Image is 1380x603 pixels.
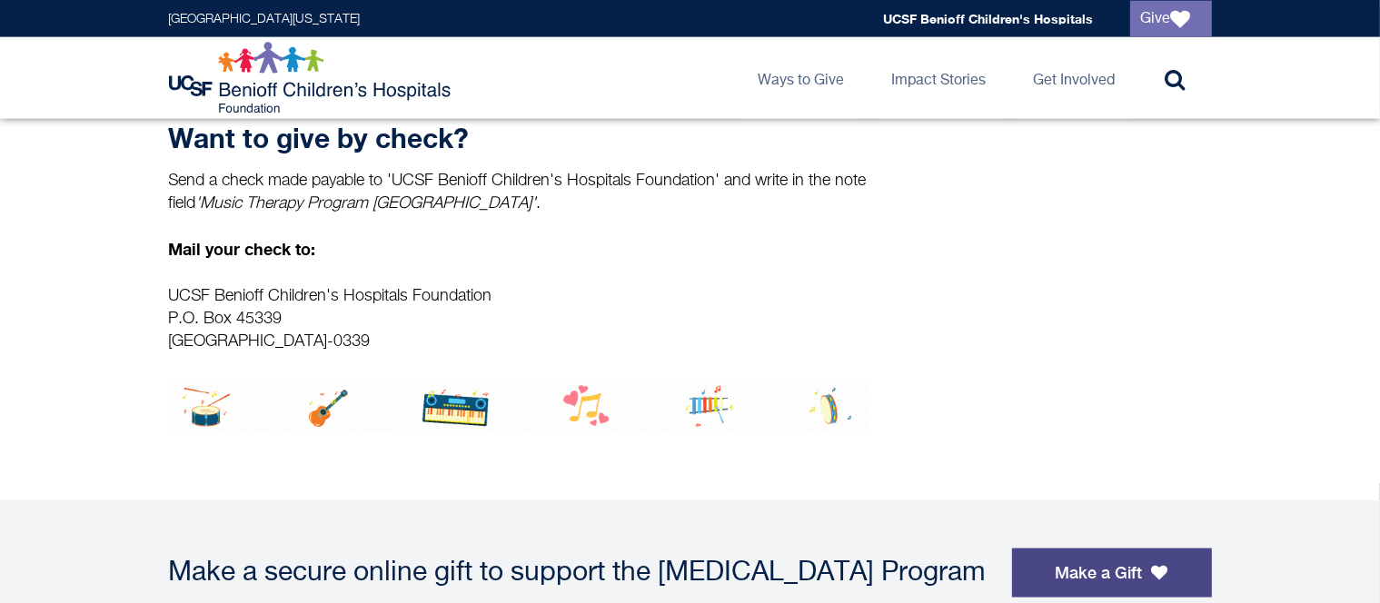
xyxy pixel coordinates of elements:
[169,381,869,432] img: musical-instruments
[1019,37,1130,119] a: Get Involved
[169,42,455,114] img: Logo for UCSF Benioff Children's Hospitals Foundation
[169,559,994,587] div: Make a secure online gift to support the [MEDICAL_DATA] Program
[169,170,869,215] p: Send a check made payable to 'UCSF Benioff Children's Hospitals Foundation' and write in the note...
[1012,549,1212,598] a: Make a Gift
[884,11,1094,26] a: UCSF Benioff Children's Hospitals
[878,37,1001,119] a: Impact Stories
[169,13,361,25] a: [GEOGRAPHIC_DATA][US_STATE]
[169,239,316,259] strong: Mail your check to:
[196,195,537,212] em: 'Music Therapy Program [GEOGRAPHIC_DATA]'
[169,122,470,154] strong: Want to give by check?
[1130,1,1212,37] a: Give
[169,285,869,353] p: UCSF Benioff Children's Hospitals Foundation P.O. Box 45339 [GEOGRAPHIC_DATA]-0339
[744,37,859,119] a: Ways to Give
